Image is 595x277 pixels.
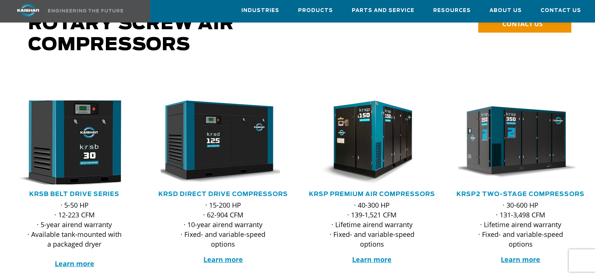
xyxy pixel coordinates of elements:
a: Learn more [501,255,540,264]
a: Learn more [55,259,94,268]
img: krsp350 [453,100,578,184]
img: krsd125 [155,100,280,184]
a: About Us [490,0,522,21]
span: CONTACT US [502,19,542,28]
a: Parts and Service [352,0,414,21]
a: KRSB Belt Drive Series [29,191,119,197]
p: · 5-50 HP · 12-223 CFM · 5-year airend warranty · Available tank-mounted with a packaged dryer [27,200,122,268]
a: KRSD Direct Drive Compressors [158,191,288,197]
span: About Us [490,6,522,15]
a: Learn more [352,255,392,264]
p: · 15-200 HP · 62-904 CFM · 10-year airend warranty · Fixed- and variable-speed options [176,200,270,249]
a: Learn more [203,255,243,264]
div: krsb30 [12,100,137,184]
a: Resources [433,0,471,21]
span: Resources [433,6,471,15]
a: Contact Us [541,0,581,21]
span: Products [298,6,333,15]
div: krsp350 [458,100,583,184]
a: CONTACT US [478,16,571,33]
a: Industries [241,0,279,21]
span: Parts and Service [352,6,414,15]
p: · 30-600 HP · 131-3,498 CFM · Lifetime airend warranty · Fixed- and variable-speed options [473,200,568,249]
span: Industries [241,6,279,15]
a: Products [298,0,333,21]
img: Engineering the future [48,9,123,12]
img: krsp150 [304,100,429,184]
div: krsd125 [161,100,285,184]
a: KRSP Premium Air Compressors [309,191,435,197]
div: krsp150 [310,100,434,184]
span: Contact Us [541,6,581,15]
p: · 40-300 HP · 139-1,521 CFM · Lifetime airend warranty · Fixed- and variable-speed options [325,200,419,249]
a: KRSP2 Two-Stage Compressors [456,191,584,197]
